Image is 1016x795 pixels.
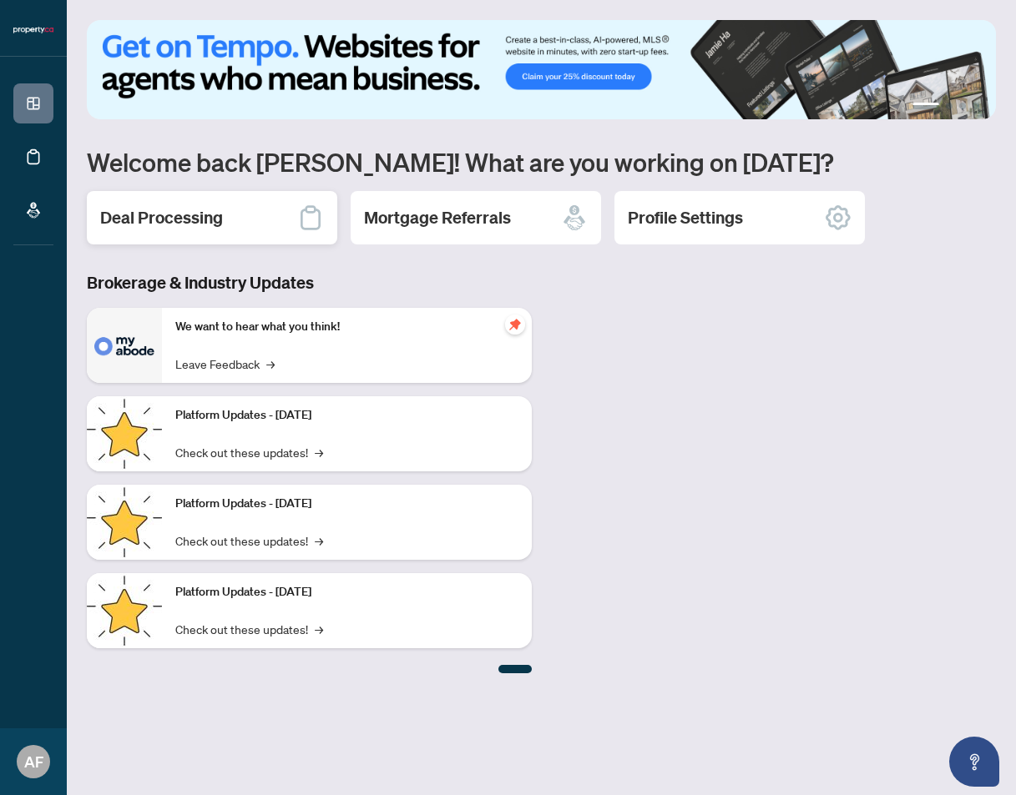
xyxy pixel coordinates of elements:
span: → [266,355,275,373]
a: Check out these updates!→ [175,620,323,638]
h1: Welcome back [PERSON_NAME]! What are you working on [DATE]? [87,146,996,178]
img: logo [13,25,53,35]
p: We want to hear what you think! [175,318,518,336]
h3: Brokerage & Industry Updates [87,271,532,294]
button: 1 [912,103,939,109]
a: Leave Feedback→ [175,355,275,373]
img: We want to hear what you think! [87,308,162,383]
img: Platform Updates - June 23, 2025 [87,573,162,648]
span: pushpin [505,314,525,335]
button: 3 [959,103,966,109]
p: Platform Updates - [DATE] [175,495,518,513]
a: Check out these updates!→ [175,443,323,461]
p: Platform Updates - [DATE] [175,406,518,425]
h2: Mortgage Referrals [364,206,511,229]
a: Check out these updates!→ [175,531,323,550]
h2: Deal Processing [100,206,223,229]
img: Slide 0 [87,20,996,119]
p: Platform Updates - [DATE] [175,583,518,601]
button: Open asap [949,737,999,787]
span: → [315,531,323,550]
span: → [315,620,323,638]
button: 2 [946,103,953,109]
img: Platform Updates - July 21, 2025 [87,396,162,471]
span: → [315,443,323,461]
span: AF [24,750,43,773]
button: 4 [973,103,979,109]
h2: Profile Settings [628,206,743,229]
img: Platform Updates - July 8, 2025 [87,485,162,560]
